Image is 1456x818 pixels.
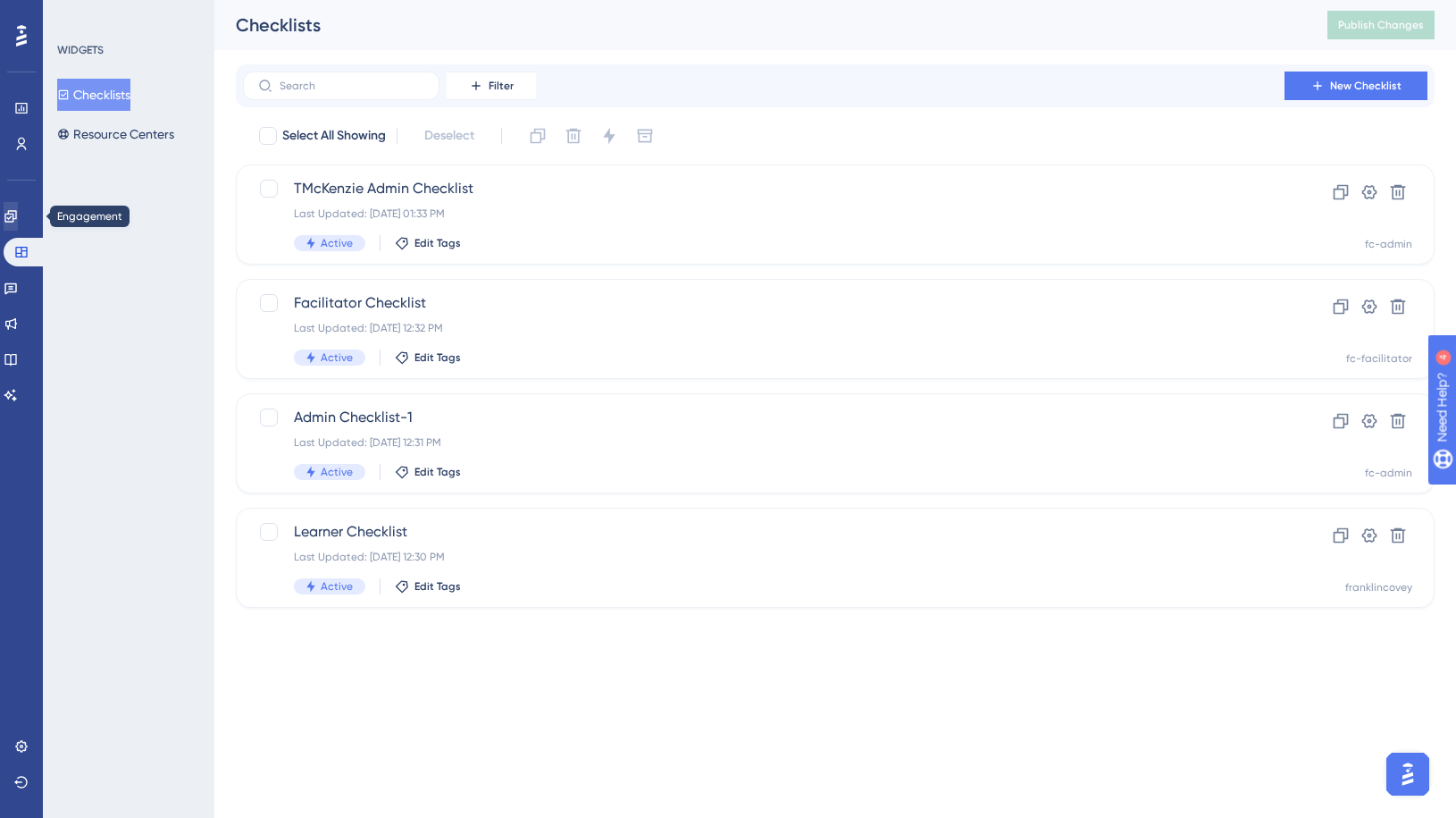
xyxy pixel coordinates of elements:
[57,79,130,111] button: Checklists
[447,72,536,100] button: Filter
[1284,72,1427,100] button: New Checklist
[321,350,353,365] span: Active
[294,321,1234,335] div: Last Updated: [DATE] 12:32 PM
[321,236,353,250] span: Active
[42,4,112,26] span: Need Help?
[321,579,353,594] span: Active
[1345,580,1412,595] div: franklincovey
[395,579,461,594] button: Edit Tags
[414,579,461,594] span: Edit Tags
[57,43,104,57] div: WIDGETS
[294,207,1234,221] div: Last Updated: [DATE] 01:33 PM
[294,178,1234,199] span: TMcKenzie Admin Checklist
[395,236,461,250] button: Edit Tags
[1365,466,1412,480] div: fc-admin
[294,550,1234,564] div: Last Updated: [DATE] 12:30 PM
[321,465,353,479] span: Active
[294,435,1234,450] div: Last Updated: [DATE] 12:31 PM
[1346,351,1412,366] div: fc-facilitator
[414,236,461,250] span: Edit Tags
[408,120,490,152] button: Deselect
[1365,237,1412,251] div: fc-admin
[395,465,461,479] button: Edit Tags
[57,118,174,150] button: Resource Centers
[1330,79,1402,93] span: New Checklist
[424,125,474,147] span: Deselect
[294,521,1234,543] span: Learner Checklist
[280,80,424,92] input: Search
[124,9,130,23] div: 4
[282,125,386,147] span: Select All Showing
[236,13,1283,38] div: Checklists
[294,407,1234,428] span: Admin Checklist-1
[395,350,461,365] button: Edit Tags
[489,79,514,93] span: Filter
[1327,11,1435,39] button: Publish Changes
[294,292,1234,314] span: Facilitator Checklist
[1381,747,1435,801] iframe: UserGuiding AI Assistant Launcher
[414,465,461,479] span: Edit Tags
[1338,18,1424,32] span: Publish Changes
[414,350,461,365] span: Edit Tags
